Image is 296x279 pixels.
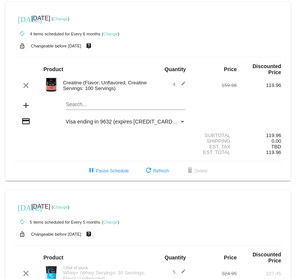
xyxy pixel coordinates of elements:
mat-icon: refresh [144,166,153,175]
span: [DATE] [31,203,50,210]
small: 5 items scheduled for Every 5 months [15,220,100,224]
span: 119.96 [266,149,281,155]
mat-icon: autorenew [18,29,27,38]
mat-icon: clear [21,269,30,278]
div: 119.96 [237,133,281,138]
a: Change [103,220,118,224]
small: ( ) [52,17,70,21]
strong: Price [224,255,237,261]
mat-icon: lock_open [18,41,27,51]
mat-select: Payment Method [66,119,186,125]
span: TBD [271,144,281,149]
small: 4 items scheduled for Every 6 months [15,32,100,36]
div: Est. Tax [193,144,237,149]
strong: Discounted Price [252,63,281,75]
mat-icon: add [21,101,30,110]
small: Changeable before [DATE] [31,232,81,236]
span: Visa ending in 9632 (expires [CREDIT_CARD_DATA]) [66,119,192,125]
strong: Product [44,255,64,261]
strong: Price [224,66,237,72]
small: ( ) [102,220,119,224]
div: Out of stock [59,266,148,270]
mat-icon: live_help [84,229,93,239]
mat-icon: clear [21,81,30,90]
mat-icon: live_help [84,41,93,51]
mat-icon: edit [177,269,186,278]
img: Image-1-Carousel-Creatine-100S-1000x1000-1.png [44,77,59,92]
mat-icon: [DATE] [18,203,27,212]
mat-icon: not_interested [63,266,66,269]
div: 227.45 [237,271,281,276]
mat-icon: autorenew [18,218,27,227]
div: 119.96 [237,82,281,88]
mat-icon: credit_card [21,117,30,126]
input: Search... [66,102,186,108]
strong: Discounted Price [252,252,281,264]
mat-icon: delete [185,166,194,175]
strong: Product [44,66,64,72]
div: Creatine (Flavor: Unflavored, Creatine Servings: 100 Servings) [59,80,148,91]
div: 159.96 [193,82,237,88]
a: Change [53,17,68,21]
span: [DATE] [31,15,50,21]
small: ( ) [52,205,70,209]
div: Est. Total [193,149,237,155]
div: Shipping [193,138,237,144]
small: Changeable before [DATE] [31,44,81,48]
span: Pause Schedule [87,168,129,174]
mat-icon: [DATE] [18,14,27,23]
div: 324.95 [193,271,237,276]
a: Change [53,205,68,209]
span: Refresh [144,168,169,174]
mat-icon: pause [87,166,96,175]
div: Subtotal [193,133,237,138]
span: 0.00 [272,138,281,144]
strong: Quantity [165,255,186,261]
span: 5 [173,269,186,275]
mat-icon: lock_open [18,229,27,239]
span: Delete [185,168,208,174]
